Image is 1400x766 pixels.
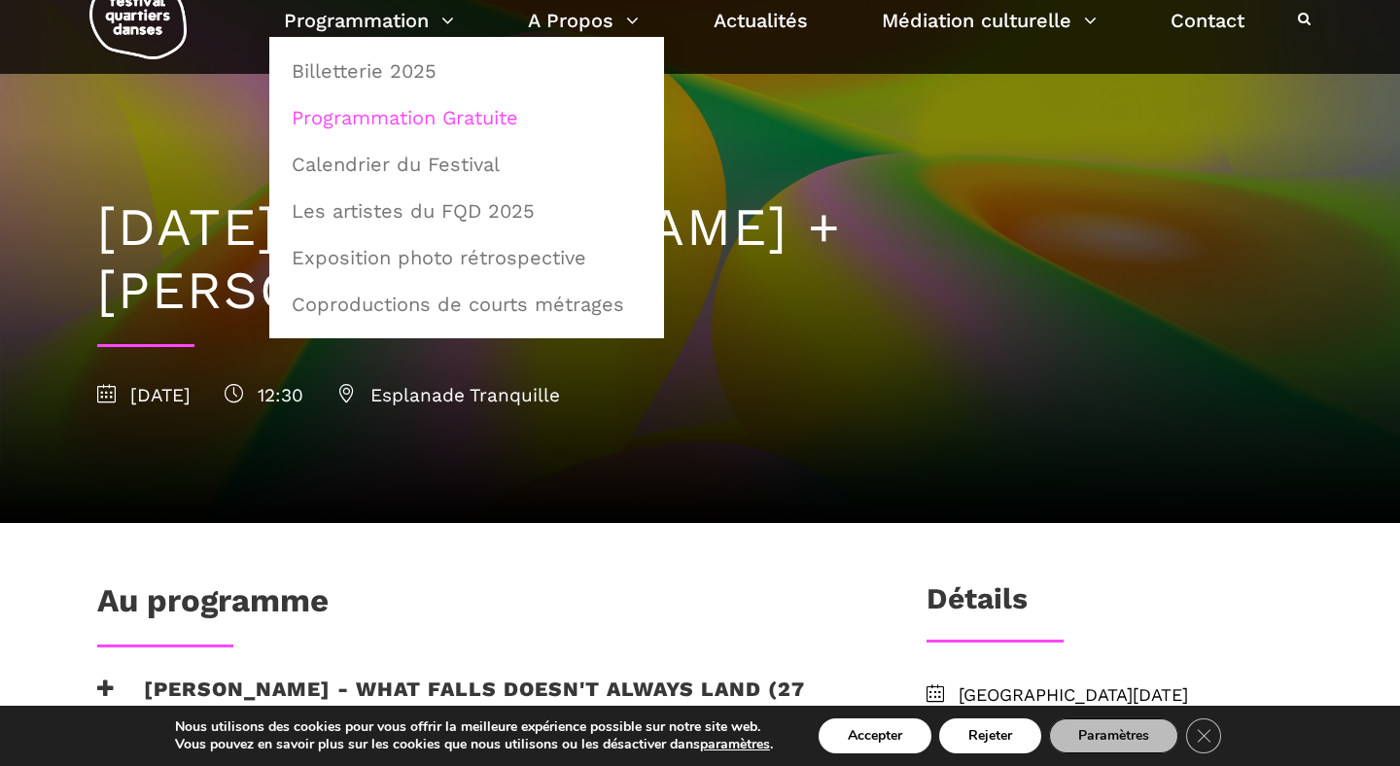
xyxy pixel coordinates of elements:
[700,736,770,753] button: paramètres
[882,4,1097,37] a: Médiation culturelle
[337,384,560,406] span: Esplanade Tranquille
[175,736,773,753] p: Vous pouvez en savoir plus sur les cookies que nous utilisons ou les désactiver dans .
[97,196,1303,323] h1: [DATE] : [PERSON_NAME] + [PERSON_NAME]
[280,95,653,140] a: Programmation Gratuite
[280,49,653,93] a: Billetterie 2025
[714,4,808,37] a: Actualités
[280,282,653,327] a: Coproductions de courts métrages
[528,4,639,37] a: A Propos
[927,581,1028,630] h3: Détails
[284,4,454,37] a: Programmation
[1049,718,1178,753] button: Paramètres
[175,718,773,736] p: Nous utilisons des cookies pour vous offrir la meilleure expérience possible sur notre site web.
[959,681,1303,710] span: [GEOGRAPHIC_DATA][DATE]
[97,581,329,630] h1: Au programme
[819,718,931,753] button: Accepter
[97,677,863,725] h3: [PERSON_NAME] - What Falls Doesn't Always Land (27 min)
[1186,718,1221,753] button: Close GDPR Cookie Banner
[97,384,191,406] span: [DATE]
[1171,4,1244,37] a: Contact
[939,718,1041,753] button: Rejeter
[280,189,653,233] a: Les artistes du FQD 2025
[280,142,653,187] a: Calendrier du Festival
[280,235,653,280] a: Exposition photo rétrospective
[225,384,303,406] span: 12:30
